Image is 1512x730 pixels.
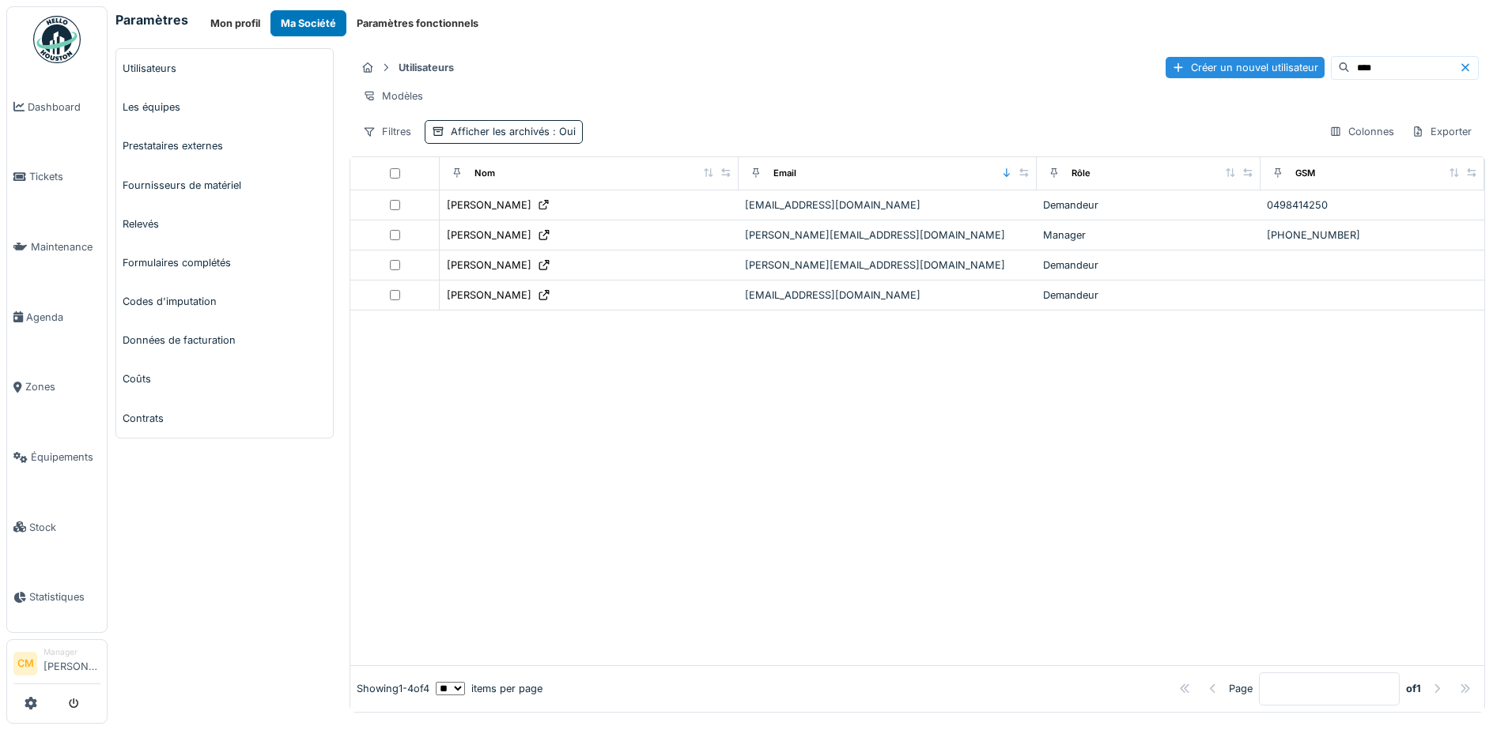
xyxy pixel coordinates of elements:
button: Ma Société [270,10,346,36]
strong: of 1 [1406,681,1421,696]
div: GSM [1295,167,1315,180]
div: [PHONE_NUMBER] [1267,228,1478,243]
div: Nom [474,167,495,180]
div: items per page [436,681,542,696]
div: Demandeur [1043,258,1254,273]
div: Filtres [356,120,418,143]
div: Afficher les archivés [451,124,576,139]
div: [PERSON_NAME] [447,288,531,303]
div: Créer un nouvel utilisateur [1166,57,1325,78]
div: Modèles [356,85,430,107]
div: [PERSON_NAME] [447,228,531,243]
div: Demandeur [1043,288,1254,303]
button: Paramètres fonctionnels [346,10,489,36]
div: [PERSON_NAME][EMAIL_ADDRESS][DOMAIN_NAME] [745,258,1030,273]
div: Exporter [1404,120,1479,143]
div: [PERSON_NAME] [447,258,531,273]
div: Page [1229,681,1253,696]
div: [PERSON_NAME] [447,198,531,213]
span: : Oui [550,126,576,137]
div: Manager [1043,228,1254,243]
div: Demandeur [1043,198,1254,213]
div: Showing 1 - 4 of 4 [357,681,429,696]
strong: Utilisateurs [392,60,460,75]
div: Colonnes [1322,120,1401,143]
div: 0498414250 [1267,198,1478,213]
div: [EMAIL_ADDRESS][DOMAIN_NAME] [745,288,1030,303]
div: [PERSON_NAME][EMAIL_ADDRESS][DOMAIN_NAME] [745,228,1030,243]
div: [EMAIL_ADDRESS][DOMAIN_NAME] [745,198,1030,213]
div: Rôle [1072,167,1091,180]
div: Email [773,167,796,180]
